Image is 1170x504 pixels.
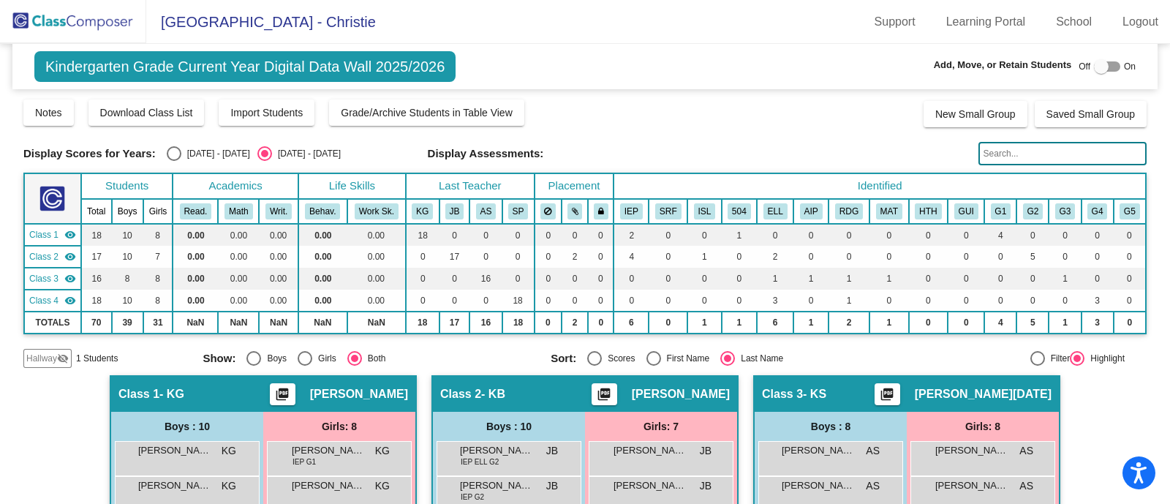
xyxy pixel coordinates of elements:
[481,387,505,402] span: - KB
[218,268,259,290] td: 0.00
[1049,312,1081,334] td: 1
[265,203,292,219] button: Writ.
[588,290,614,312] td: 0
[167,146,341,161] mat-radio-group: Select an option
[173,312,218,334] td: NaN
[173,246,218,268] td: 0.00
[875,383,900,405] button: Print Students Details
[143,224,173,246] td: 8
[863,10,927,34] a: Support
[469,246,502,268] td: 0
[203,351,540,366] mat-radio-group: Select an option
[1019,443,1033,459] span: AS
[1016,224,1049,246] td: 0
[562,268,588,290] td: 0
[292,478,365,493] span: [PERSON_NAME]
[34,51,456,82] span: Kindergarten Grade Current Year Digital Data Wall 2025/2026
[1044,10,1103,34] a: School
[687,224,721,246] td: 0
[649,246,687,268] td: 0
[375,443,390,459] span: KG
[222,478,236,494] span: KG
[375,478,390,494] span: KG
[1084,352,1125,365] div: Highlight
[259,290,298,312] td: 0.00
[829,224,869,246] td: 0
[1114,246,1146,268] td: 0
[1082,290,1114,312] td: 3
[835,203,863,219] button: RDG
[502,199,535,224] th: Sam Porter
[81,268,112,290] td: 16
[793,312,829,334] td: 1
[562,246,588,268] td: 2
[1087,203,1108,219] button: G4
[948,312,984,334] td: 0
[502,246,535,268] td: 0
[173,268,218,290] td: 0.00
[181,147,250,160] div: [DATE] - [DATE]
[948,268,984,290] td: 0
[588,199,614,224] th: Keep with teacher
[829,268,869,290] td: 1
[219,99,314,126] button: Import Students
[29,228,58,241] span: Class 1
[661,352,710,365] div: First Name
[829,199,869,224] th: Reading Intervention
[88,99,205,126] button: Download Class List
[614,290,649,312] td: 0
[907,412,1059,441] div: Girls: 8
[159,387,184,402] span: - KG
[218,290,259,312] td: 0.00
[700,443,712,459] span: JB
[535,224,562,246] td: 0
[585,412,737,441] div: Girls: 7
[1049,224,1081,246] td: 0
[1016,268,1049,290] td: 0
[614,173,1146,199] th: Identified
[1082,199,1114,224] th: Group 4
[24,246,81,268] td: Julia Blois - KB
[535,246,562,268] td: 0
[24,290,81,312] td: Sam Porter - KP
[406,224,439,246] td: 18
[298,290,347,312] td: 0.00
[298,173,406,199] th: Life Skills
[632,387,730,402] span: [PERSON_NAME]
[722,224,758,246] td: 1
[118,387,159,402] span: Class 1
[954,203,978,219] button: GUI
[984,290,1016,312] td: 0
[915,203,941,219] button: HTH
[909,290,948,312] td: 0
[722,312,758,334] td: 1
[439,224,470,246] td: 0
[502,312,535,334] td: 18
[1124,60,1136,73] span: On
[735,352,783,365] div: Last Name
[469,312,502,334] td: 16
[1049,246,1081,268] td: 0
[111,412,263,441] div: Boys : 10
[502,224,535,246] td: 0
[1114,290,1146,312] td: 0
[23,147,156,160] span: Display Scores for Years:
[224,203,252,219] button: Math
[173,173,298,199] th: Academics
[292,443,365,458] span: [PERSON_NAME]
[270,383,295,405] button: Print Students Details
[81,290,112,312] td: 18
[1049,268,1081,290] td: 1
[273,387,291,407] mat-icon: picture_as_pdf
[341,107,513,119] span: Grade/Archive Students in Table View
[535,173,614,199] th: Placement
[218,246,259,268] td: 0.00
[502,290,535,312] td: 18
[649,312,687,334] td: 0
[218,224,259,246] td: 0.00
[757,224,793,246] td: 0
[259,268,298,290] td: 0.00
[649,199,687,224] th: Student is in SURF program
[687,199,721,224] th: ISLE Program
[439,268,470,290] td: 0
